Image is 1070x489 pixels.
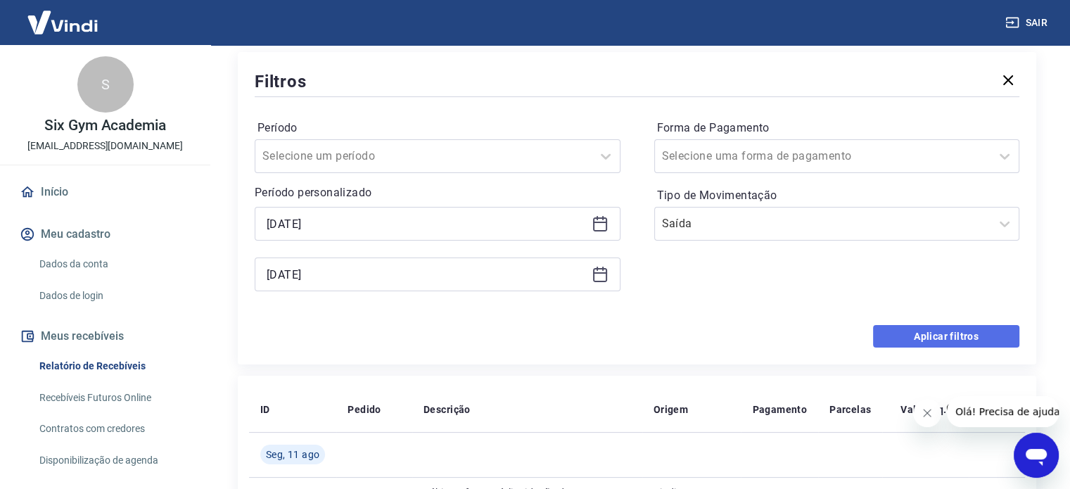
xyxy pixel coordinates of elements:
[77,56,134,113] div: S
[752,402,807,417] p: Pagamento
[17,219,193,250] button: Meu cadastro
[829,402,871,417] p: Parcelas
[17,177,193,208] a: Início
[17,321,193,352] button: Meus recebíveis
[900,402,946,417] p: Valor Líq.
[34,281,193,310] a: Dados de login
[266,447,319,462] span: Seg, 11 ago
[34,250,193,279] a: Dados da conta
[348,402,381,417] p: Pedido
[27,139,183,153] p: [EMAIL_ADDRESS][DOMAIN_NAME]
[657,120,1017,136] label: Forma de Pagamento
[255,184,620,201] p: Período personalizado
[947,396,1059,427] iframe: Mensagem da empresa
[34,383,193,412] a: Recebíveis Futuros Online
[260,402,270,417] p: ID
[913,399,941,427] iframe: Fechar mensagem
[267,213,586,234] input: Data inicial
[34,414,193,443] a: Contratos com credores
[657,187,1017,204] label: Tipo de Movimentação
[34,352,193,381] a: Relatório de Recebíveis
[44,118,166,133] p: Six Gym Academia
[873,325,1019,348] button: Aplicar filtros
[1002,10,1053,36] button: Sair
[1014,433,1059,478] iframe: Botão para abrir a janela de mensagens
[34,446,193,475] a: Disponibilização de agenda
[423,402,471,417] p: Descrição
[654,402,688,417] p: Origem
[17,1,108,44] img: Vindi
[257,120,618,136] label: Período
[8,10,118,21] span: Olá! Precisa de ajuda?
[267,264,586,285] input: Data final
[255,70,307,93] h5: Filtros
